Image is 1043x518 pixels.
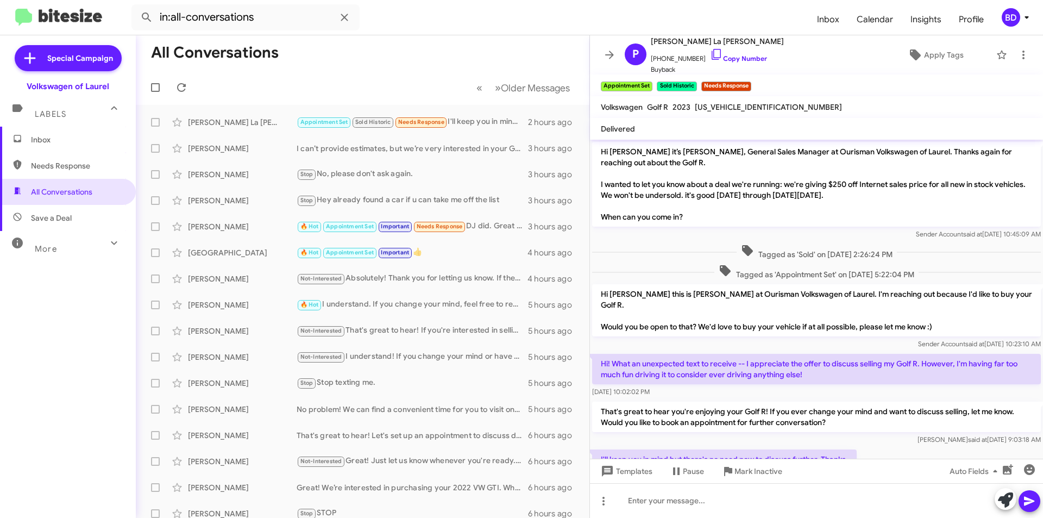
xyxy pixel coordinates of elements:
[297,116,528,128] div: I'll keep you in mind but there's no need now to discuss further. Thanks.
[592,450,857,469] p: I'll keep you in mind but there's no need now to discuss further. Thanks.
[592,402,1041,432] p: That's great to hear you're enjoying your Golf R! If you ever change your mind and want to discus...
[963,230,982,238] span: said at
[528,143,581,154] div: 3 hours ago
[695,102,842,112] span: [US_VEHICLE_IDENTIFICATION_NUMBER]
[683,461,704,481] span: Pause
[601,102,643,112] span: Volkswagen
[495,81,501,95] span: »
[1002,8,1020,27] div: BD
[417,223,463,230] span: Needs Response
[528,326,581,336] div: 5 hours ago
[381,249,409,256] span: Important
[950,4,992,35] a: Profile
[326,249,374,256] span: Appointment Set
[300,223,319,230] span: 🔥 Hot
[297,455,528,467] div: Great! Just let us know whenever you're ready. We're here to assist you with any questions or nee...
[601,124,635,134] span: Delivered
[188,378,297,389] div: [PERSON_NAME]
[737,244,897,260] span: Tagged as 'Sold' on [DATE] 2:26:24 PM
[35,109,66,119] span: Labels
[297,143,528,154] div: I can’t provide estimates, but we’re very interested in your Golf Alltrack! I recommend booking a...
[528,378,581,389] div: 5 hours ago
[528,352,581,363] div: 5 hours ago
[188,221,297,232] div: [PERSON_NAME]
[734,461,782,481] span: Mark Inactive
[300,301,319,308] span: 🔥 Hot
[188,404,297,415] div: [PERSON_NAME]
[713,461,791,481] button: Mark Inactive
[470,77,489,99] button: Previous
[710,54,767,63] a: Copy Number
[592,354,1041,384] p: Hi! What an unexpected text to receive -- I appreciate the offer to discuss selling my Golf R. Ho...
[592,142,1041,227] p: Hi [PERSON_NAME] it’s [PERSON_NAME], General Sales Manager at Ourisman Volkswagen of Laurel. Than...
[31,134,123,145] span: Inbox
[950,461,1002,481] span: Auto Fields
[992,8,1031,27] button: BD
[528,430,581,441] div: 6 hours ago
[15,45,122,71] a: Special Campaign
[188,143,297,154] div: [PERSON_NAME]
[528,456,581,467] div: 6 hours ago
[470,77,576,99] nav: Page navigation example
[488,77,576,99] button: Next
[297,246,527,259] div: 👍
[297,482,528,493] div: Great! We’re interested in purchasing your 2022 VW GTI. When can you bring it in for a free appra...
[300,118,348,126] span: Appointment Set
[188,352,297,363] div: [PERSON_NAME]
[35,244,57,254] span: More
[528,195,581,206] div: 3 hours ago
[300,353,342,360] span: Not-Interested
[300,510,313,517] span: Stop
[527,273,581,284] div: 4 hours ago
[31,213,72,223] span: Save a Deal
[300,379,313,386] span: Stop
[188,195,297,206] div: [PERSON_NAME]
[300,458,342,465] span: Not-Interested
[188,273,297,284] div: [PERSON_NAME]
[300,275,342,282] span: Not-Interested
[661,461,713,481] button: Pause
[879,45,991,65] button: Apply Tags
[501,82,570,94] span: Older Messages
[527,247,581,258] div: 4 hours ago
[714,264,919,280] span: Tagged as 'Appointment Set' on [DATE] 5:22:04 PM
[297,220,528,233] div: DJ did. Great job meeting with me, he is the reason I keep coming back. The vehicle was not ready...
[528,221,581,232] div: 3 hours ago
[188,326,297,336] div: [PERSON_NAME]
[300,249,319,256] span: 🔥 Hot
[924,45,964,65] span: Apply Tags
[632,46,639,63] span: P
[297,351,528,363] div: I understand! If you change your mind or have questions about your vehicle's value, feel free to ...
[300,171,313,178] span: Stop
[297,377,528,389] div: Stop texting me.
[297,272,527,285] div: Absolutely! Thank you for letting us know. If there's anything else you need in the future, feel ...
[651,35,784,48] span: [PERSON_NAME] La [PERSON_NAME]
[31,160,123,171] span: Needs Response
[188,247,297,258] div: [GEOGRAPHIC_DATA]
[151,44,279,61] h1: All Conversations
[326,223,374,230] span: Appointment Set
[528,169,581,180] div: 3 hours ago
[673,102,690,112] span: 2023
[651,64,784,75] span: Buyback
[297,430,528,441] div: That's great to hear! Let's set up an appointment to discuss details about your Atlas and evaluat...
[808,4,848,35] a: Inbox
[657,82,696,91] small: Sold Historic
[300,197,313,204] span: Stop
[592,284,1041,336] p: Hi [PERSON_NAME] this is [PERSON_NAME] at Ourisman Volkswagen of Laurel. I'm reaching out because...
[297,194,528,207] div: Hey already found a car if u can take me off the list
[848,4,902,35] a: Calendar
[188,482,297,493] div: [PERSON_NAME]
[297,324,528,337] div: That's great to hear! If you're interested in selling your vehicle, we can arrange a quick apprai...
[188,169,297,180] div: [PERSON_NAME]
[297,404,528,415] div: No problem! We can find a convenient time for you to visit once you're settled back. Let me know ...
[47,53,113,64] span: Special Campaign
[528,482,581,493] div: 6 hours ago
[647,102,668,112] span: Golf R
[188,430,297,441] div: [PERSON_NAME]
[968,435,987,444] span: said at
[902,4,950,35] a: Insights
